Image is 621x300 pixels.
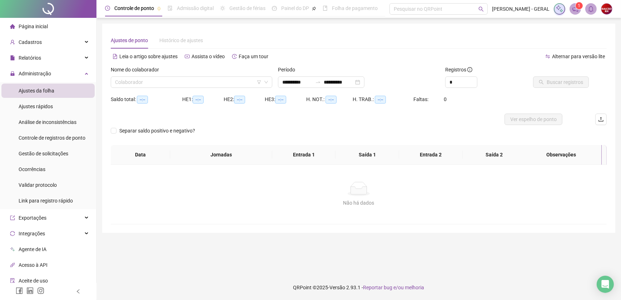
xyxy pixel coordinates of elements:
[239,54,268,59] span: Faça um tour
[413,96,429,102] span: Faltas:
[220,6,225,11] span: sun
[193,96,204,104] span: --:--
[332,5,378,11] span: Folha de pagamento
[336,145,399,165] th: Saída 1
[505,114,562,125] button: Ver espelho de ponto
[19,71,51,76] span: Administração
[478,6,484,12] span: search
[19,104,53,109] span: Ajustes rápidos
[157,6,161,11] span: pushpin
[111,37,148,43] span: Ajustes de ponto
[598,116,604,122] span: upload
[10,55,15,60] span: file
[16,287,23,294] span: facebook
[170,145,272,165] th: Jornadas
[76,289,81,294] span: left
[182,95,224,104] div: HE 1:
[19,151,68,156] span: Gestão de solicitações
[315,79,321,85] span: to
[19,24,48,29] span: Página inicial
[19,215,46,221] span: Exportações
[19,39,42,45] span: Cadastros
[137,96,148,104] span: --:--
[552,54,605,59] span: Alternar para versão lite
[572,6,578,12] span: notification
[10,278,15,283] span: audit
[113,54,118,59] span: file-text
[10,71,15,76] span: lock
[326,96,337,104] span: --:--
[597,276,614,293] div: Open Intercom Messenger
[315,79,321,85] span: swap-right
[114,5,154,11] span: Controle de ponto
[19,119,76,125] span: Análise de inconsistências
[275,96,286,104] span: --:--
[232,54,237,59] span: history
[19,135,85,141] span: Controle de registros de ponto
[257,80,261,84] span: filter
[177,5,214,11] span: Admissão digital
[264,80,268,84] span: down
[192,54,225,59] span: Assista o vídeo
[105,6,110,11] span: clock-circle
[116,127,198,135] span: Separar saldo positivo e negativo?
[265,95,306,104] div: HE 3:
[111,145,170,165] th: Data
[312,6,316,11] span: pushpin
[19,182,57,188] span: Validar protocolo
[278,66,300,74] label: Período
[588,6,594,12] span: bell
[19,278,48,284] span: Aceite de uso
[96,275,621,300] footer: QRPoint © 2025 - 2.93.1 -
[19,166,45,172] span: Ocorrências
[306,95,353,104] div: H. NOT.:
[185,54,190,59] span: youtube
[545,54,550,59] span: swap
[323,6,328,11] span: book
[159,37,203,43] span: Histórico de ajustes
[353,95,413,104] div: H. TRAB.:
[19,88,54,94] span: Ajustes da folha
[10,24,15,29] span: home
[363,285,424,290] span: Reportar bug e/ou melhoria
[234,96,245,104] span: --:--
[10,231,15,236] span: sync
[521,145,602,165] th: Observações
[111,66,164,74] label: Nome do colaborador
[533,76,589,88] button: Buscar registros
[10,215,15,220] span: export
[168,6,173,11] span: file-done
[119,199,598,207] div: Não há dados
[26,287,34,294] span: linkedin
[272,6,277,11] span: dashboard
[272,145,336,165] th: Entrada 1
[445,66,472,74] span: Registros
[111,95,182,104] div: Saldo total:
[556,5,563,13] img: sparkle-icon.fc2bf0ac1784a2077858766a79e2daf3.svg
[119,54,178,59] span: Leia o artigo sobre ajustes
[527,151,596,159] span: Observações
[375,96,386,104] span: --:--
[10,40,15,45] span: user-add
[19,262,48,268] span: Acesso à API
[19,55,41,61] span: Relatórios
[492,5,550,13] span: [PERSON_NAME] - GERAL
[444,96,447,102] span: 0
[224,95,265,104] div: HE 2:
[281,5,309,11] span: Painel do DP
[330,285,346,290] span: Versão
[576,2,583,9] sup: 1
[467,67,472,72] span: info-circle
[37,287,44,294] span: instagram
[19,198,73,204] span: Link para registro rápido
[229,5,265,11] span: Gestão de férias
[19,231,45,236] span: Integrações
[399,145,463,165] th: Entrada 2
[10,262,15,267] span: api
[19,246,46,252] span: Agente de IA
[578,3,581,8] span: 1
[601,4,612,14] img: 61831
[463,145,526,165] th: Saída 2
